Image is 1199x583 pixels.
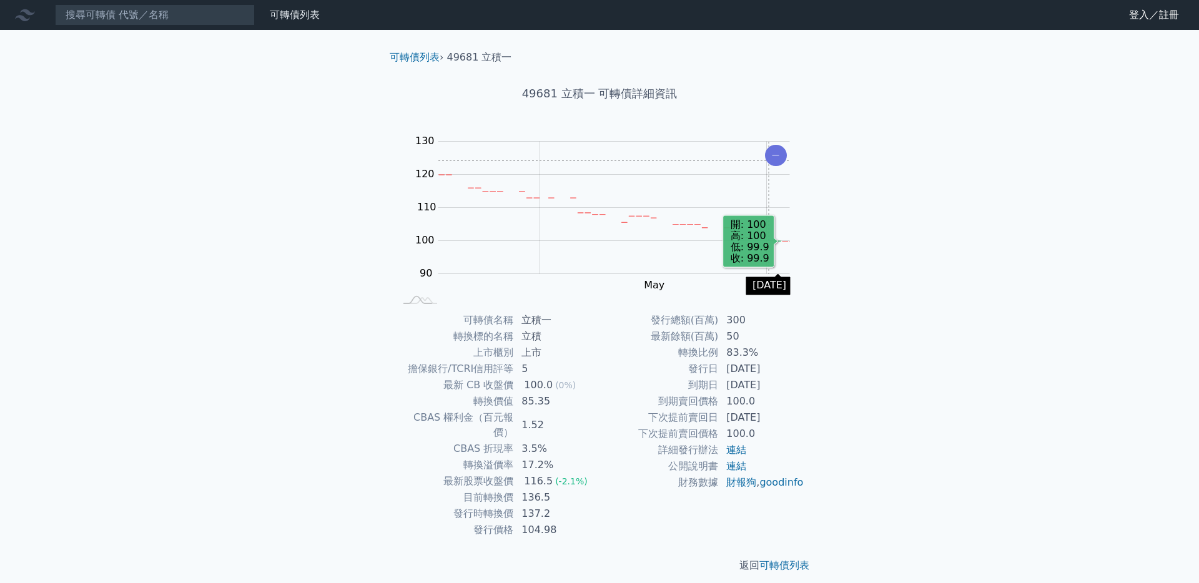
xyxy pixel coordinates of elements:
[514,506,599,522] td: 137.2
[395,489,514,506] td: 目前轉換價
[395,312,514,328] td: 可轉債名稱
[395,441,514,457] td: CBAS 折現率
[514,522,599,538] td: 104.98
[514,489,599,506] td: 136.5
[726,444,746,456] a: 連結
[417,201,437,213] tspan: 110
[726,460,746,472] a: 連結
[420,267,432,279] tspan: 90
[1119,5,1189,25] a: 登入／註冊
[719,426,804,442] td: 100.0
[395,361,514,377] td: 擔保銀行/TCRI信用評等
[409,135,809,316] g: Chart
[599,377,719,393] td: 到期日
[395,345,514,361] td: 上市櫃別
[726,476,756,488] a: 財報狗
[719,345,804,361] td: 83.3%
[514,312,599,328] td: 立積一
[395,409,514,441] td: CBAS 權利金（百元報價）
[514,441,599,457] td: 3.5%
[514,361,599,377] td: 5
[719,328,804,345] td: 50
[395,328,514,345] td: 轉換標的名稱
[719,409,804,426] td: [DATE]
[514,393,599,409] td: 85.35
[599,361,719,377] td: 發行日
[599,312,719,328] td: 發行總額(百萬)
[270,9,320,21] a: 可轉債列表
[395,522,514,538] td: 發行價格
[395,506,514,522] td: 發行時轉換價
[719,312,804,328] td: 300
[599,458,719,474] td: 公開說明書
[55,4,255,26] input: 搜尋可轉債 代號／名稱
[644,279,664,291] tspan: May
[514,457,599,473] td: 17.2%
[514,345,599,361] td: 上市
[719,361,804,377] td: [DATE]
[521,474,555,489] div: 116.5
[759,559,809,571] a: 可轉債列表
[599,393,719,409] td: 到期賣回價格
[395,457,514,473] td: 轉換溢價率
[759,476,803,488] a: goodinfo
[599,442,719,458] td: 詳細發行辦法
[447,50,512,65] li: 49681 立積一
[395,393,514,409] td: 轉換價值
[395,377,514,393] td: 最新 CB 收盤價
[415,135,435,147] tspan: 130
[719,393,804,409] td: 100.0
[395,473,514,489] td: 最新股票收盤價
[719,377,804,393] td: [DATE]
[415,168,435,180] tspan: 120
[599,345,719,361] td: 轉換比例
[555,380,576,390] span: (0%)
[521,378,555,393] div: 100.0
[555,476,588,486] span: (-2.1%)
[380,558,819,573] p: 返回
[599,328,719,345] td: 最新餘額(百萬)
[380,85,819,102] h1: 49681 立積一 可轉債詳細資訊
[390,51,440,63] a: 可轉債列表
[390,50,443,65] li: ›
[514,409,599,441] td: 1.52
[599,474,719,491] td: 財務數據
[514,328,599,345] td: 立積
[415,234,435,246] tspan: 100
[719,474,804,491] td: ,
[599,426,719,442] td: 下次提前賣回價格
[599,409,719,426] td: 下次提前賣回日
